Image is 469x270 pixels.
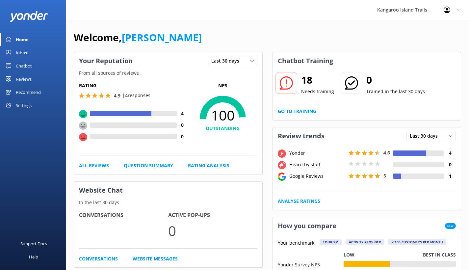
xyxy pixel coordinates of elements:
p: Your benchmark: [278,239,316,247]
div: Inbox [16,46,27,59]
p: Trained in the last 30 days [366,88,425,95]
img: yonder-white-logo.png [10,11,48,22]
a: Question Summary [124,162,173,169]
div: Settings [16,99,32,112]
h2: 0 [366,72,425,88]
div: < 100 customers per month [388,239,446,245]
p: 0 [168,220,257,242]
span: 100 [188,107,257,123]
h4: 4 [444,149,456,157]
a: Go to Training [278,108,316,115]
h3: Chatbot Training [273,52,338,69]
div: Reviews [16,72,32,86]
div: Help [29,250,38,263]
h3: Review trends [273,127,329,145]
span: Last 30 days [410,132,442,140]
a: All Reviews [79,162,109,169]
h3: Website Chat [74,182,262,199]
div: Yonder [288,149,347,157]
div: Recommend [16,86,41,99]
span: 5 [383,173,386,179]
a: Website Messages [133,255,178,262]
span: 4.6 [383,149,390,156]
div: Heard by staff [288,161,347,168]
div: Home [16,33,29,46]
p: | 4 responses [122,92,150,99]
h4: OUTSTANDING [188,125,257,132]
h4: 0 [444,161,456,168]
div: Activity Provider [346,239,384,245]
h4: 0 [177,121,188,129]
div: Chatbot [16,59,32,72]
div: Tourism [320,239,342,245]
h4: Conversations [79,211,168,220]
h4: Active Pop-ups [168,211,257,220]
h4: 0 [177,133,188,140]
p: Low [344,251,354,258]
p: From all sources of reviews [74,69,262,77]
a: Conversations [79,255,118,262]
p: NPS [188,82,257,89]
h4: 1 [444,173,456,180]
h1: Welcome, [74,30,202,45]
span: Last 30 days [211,57,243,65]
div: Google Reviews [288,173,347,180]
a: [PERSON_NAME] [122,31,202,44]
span: 4.9 [114,93,120,99]
p: Best in class [423,251,456,258]
p: In the last 30 days [74,199,262,206]
span: New [445,223,456,229]
h5: Rating [79,82,188,89]
h3: Your Reputation [74,52,138,69]
a: Analyse Ratings [278,198,320,205]
div: Yonder Survey NPS [278,261,344,267]
h4: 4 [177,110,188,117]
h3: How you compare [273,217,341,234]
div: Support Docs [20,237,47,250]
p: Needs training [301,88,334,95]
h2: 18 [301,72,334,88]
a: Rating Analysis [188,162,229,169]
